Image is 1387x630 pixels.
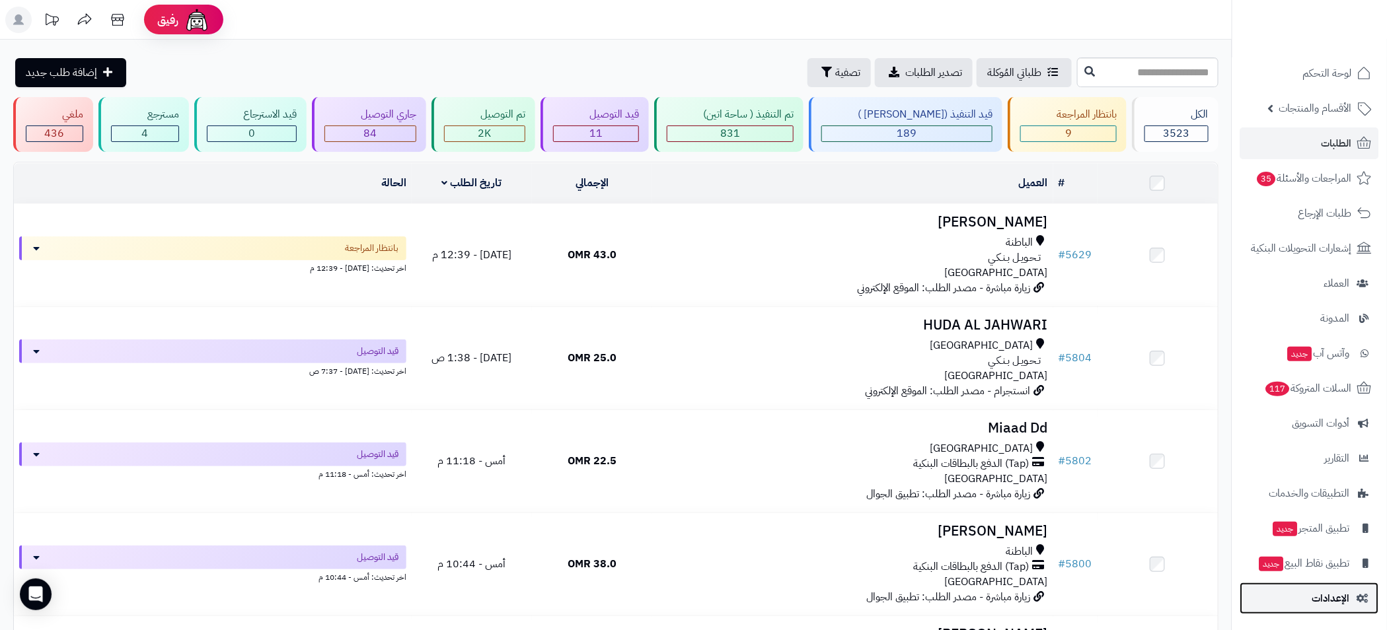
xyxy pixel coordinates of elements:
[1287,344,1350,363] span: وآتس آب
[324,107,416,122] div: جاري التوصيل
[207,107,297,122] div: قيد الاسترجاع
[437,556,506,572] span: أمس - 10:44 م
[437,453,506,469] span: أمس - 11:18 م
[1258,554,1350,573] span: تطبيق نقاط البيع
[1321,309,1350,328] span: المدونة
[1240,477,1379,509] a: التطبيقات والخدمات
[19,569,406,583] div: اخر تحديث: أمس - 10:44 م
[1298,204,1352,223] span: طلبات الإرجاع
[554,126,638,141] div: 11
[589,125,603,141] span: 11
[945,471,1048,487] span: [GEOGRAPHIC_DATA]
[1325,449,1350,468] span: التقارير
[357,551,398,564] span: قيد التوصيل
[381,175,406,191] a: الحالة
[111,107,179,122] div: مسترجع
[568,247,617,263] span: 43.0 OMR
[1240,302,1379,334] a: المدونة
[35,7,68,36] a: تحديثات المنصة
[1059,247,1066,263] span: #
[112,126,178,141] div: 4
[821,107,993,122] div: قيد التنفيذ ([PERSON_NAME] )
[1303,64,1352,83] span: لوحة التحكم
[945,368,1048,384] span: [GEOGRAPHIC_DATA]
[15,58,126,87] a: إضافة طلب جديد
[325,126,416,141] div: 84
[1240,162,1379,194] a: المراجعات والأسئلة35
[568,350,617,366] span: 25.0 OMR
[866,383,1031,399] span: انستجرام - مصدر الطلب: الموقع الإلكتروني
[657,524,1048,539] h3: [PERSON_NAME]
[20,578,52,610] div: Open Intercom Messenger
[19,466,406,480] div: اخر تحديث: أمس - 11:18 م
[930,338,1033,353] span: [GEOGRAPHIC_DATA]
[364,125,377,141] span: 84
[1293,414,1350,433] span: أدوات التسويق
[26,107,83,122] div: ملغي
[1059,175,1065,191] a: #
[858,280,1031,296] span: زيارة مباشرة - مصدر الطلب: الموقع الإلكتروني
[989,250,1041,265] span: تـحـويـل بـنـكـي
[1059,247,1092,263] a: #5629
[1322,134,1352,153] span: الطلبات
[657,318,1048,333] h3: HUDA AL JAHWARI
[657,421,1048,436] h3: Miaad Dd
[568,453,617,469] span: 22.5 OMR
[96,97,192,152] a: مسترجع 4
[822,126,992,141] div: 189
[657,215,1048,230] h3: [PERSON_NAME]
[309,97,429,152] a: جاري التوصيل 84
[989,353,1041,368] span: تـحـويـل بـنـكـي
[1240,127,1379,159] a: الطلبات
[914,456,1030,472] span: (Tap) الدفع بالبطاقات البنكية
[192,97,309,152] a: قيد الاسترجاع 0
[538,97,652,152] a: قيد التوصيل 11
[1240,512,1379,544] a: تطبيق المتجرجديد
[1324,274,1350,293] span: العملاء
[576,175,609,191] a: الإجمالي
[1240,372,1379,404] a: السلات المتروكة117
[945,574,1048,590] span: [GEOGRAPHIC_DATA]
[19,363,406,377] div: اخر تحديث: [DATE] - 7:37 ص
[207,126,296,141] div: 0
[1297,34,1374,61] img: logo-2.png
[1269,484,1350,503] span: التطبيقات والخدمات
[142,125,149,141] span: 4
[1266,382,1290,396] span: 117
[1240,197,1379,229] a: طلبات الإرجاع
[442,175,502,191] a: تاريخ الطلب
[1240,267,1379,299] a: العملاء
[1059,350,1092,366] a: #5804
[445,126,525,141] div: 1959
[1129,97,1221,152] a: الكل3523
[867,589,1031,605] span: زيارة مباشرة - مصدر الطلب: تطبيق الجوال
[1259,557,1284,571] span: جديد
[930,441,1033,456] span: [GEOGRAPHIC_DATA]
[429,97,538,152] a: تم التوصيل 2K
[1240,582,1379,614] a: الإعدادات
[667,126,793,141] div: 831
[45,125,65,141] span: 436
[867,486,1031,502] span: زيارة مباشرة - مصدر الطلب: تطبيق الجوال
[1240,547,1379,579] a: تطبيق نقاط البيعجديد
[1240,57,1379,89] a: لوحة التحكم
[914,559,1030,575] span: (Tap) الدفع بالبطاقات البنكية
[1020,107,1117,122] div: بانتظار المراجعة
[1312,589,1350,608] span: الإعدادات
[1059,453,1092,469] a: #5802
[1265,379,1352,398] span: السلات المتروكة
[1059,453,1066,469] span: #
[1257,172,1276,186] span: 35
[1005,97,1129,152] a: بانتظار المراجعة 9
[1240,407,1379,439] a: أدوات التسويق
[431,350,511,366] span: [DATE] - 1:38 ص
[248,125,255,141] span: 0
[26,126,83,141] div: 436
[1279,99,1352,118] span: الأقسام والمنتجات
[1288,347,1312,361] span: جديد
[11,97,96,152] a: ملغي 436
[875,58,973,87] a: تصدير الطلبات
[568,556,617,572] span: 38.0 OMR
[1065,125,1072,141] span: 9
[19,260,406,274] div: اخر تحديث: [DATE] - 12:39 م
